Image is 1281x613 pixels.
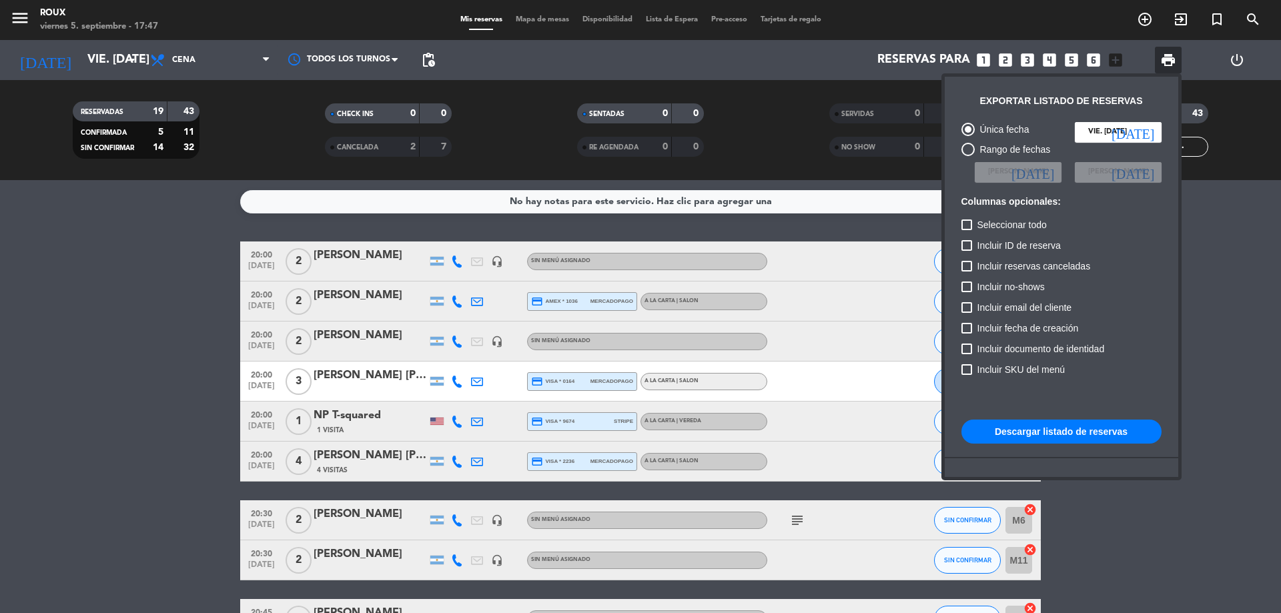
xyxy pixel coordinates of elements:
[961,420,1162,444] button: Descargar listado de reservas
[420,52,436,68] span: pending_actions
[977,299,1072,316] span: Incluir email del cliente
[977,217,1047,233] span: Seleccionar todo
[961,196,1162,207] h6: Columnas opcionales:
[1160,52,1176,68] span: print
[977,237,1061,253] span: Incluir ID de reserva
[980,93,1143,109] div: Exportar listado de reservas
[1112,165,1154,179] i: [DATE]
[1011,165,1054,179] i: [DATE]
[1088,166,1148,178] span: [PERSON_NAME]
[977,279,1045,295] span: Incluir no-shows
[975,122,1029,137] div: Única fecha
[1112,125,1154,139] i: [DATE]
[977,258,1091,274] span: Incluir reservas canceladas
[977,341,1105,357] span: Incluir documento de identidad
[988,166,1048,178] span: [PERSON_NAME]
[975,142,1051,157] div: Rango de fechas
[977,320,1079,336] span: Incluir fecha de creación
[977,362,1065,378] span: Incluir SKU del menú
